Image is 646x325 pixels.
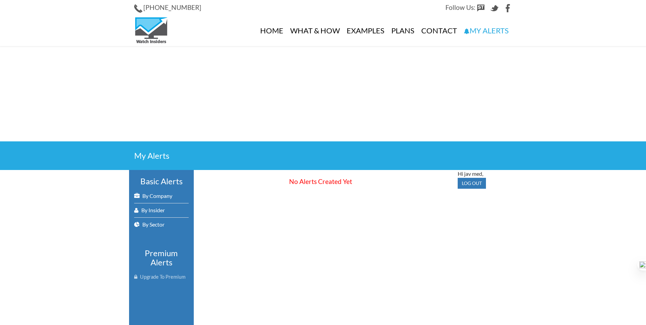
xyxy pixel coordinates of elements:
h2: My Alerts [134,152,512,160]
span: [PHONE_NUMBER] [143,3,201,11]
a: By Insider [134,203,189,217]
a: Contact [418,15,460,46]
input: Log out [458,178,486,189]
a: My Alerts [460,15,512,46]
a: Home [257,15,287,46]
img: StockTwits [477,4,485,12]
a: Plans [388,15,418,46]
a: By Sector [134,218,189,232]
div: Hi jav med, [458,170,512,178]
h3: Premium Alerts [134,249,189,267]
a: What & How [287,15,343,46]
img: Twitter [490,4,499,12]
img: Phone [134,4,142,13]
a: By Company [134,189,189,203]
a: Upgrade To Premium [134,270,189,284]
a: Examples [343,15,388,46]
span: Follow Us: [445,3,475,11]
iframe: Advertisement [119,46,527,141]
div: No Alerts Created Yet [194,177,447,186]
img: Facebook [504,4,512,12]
h3: Basic Alerts [134,177,189,186]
